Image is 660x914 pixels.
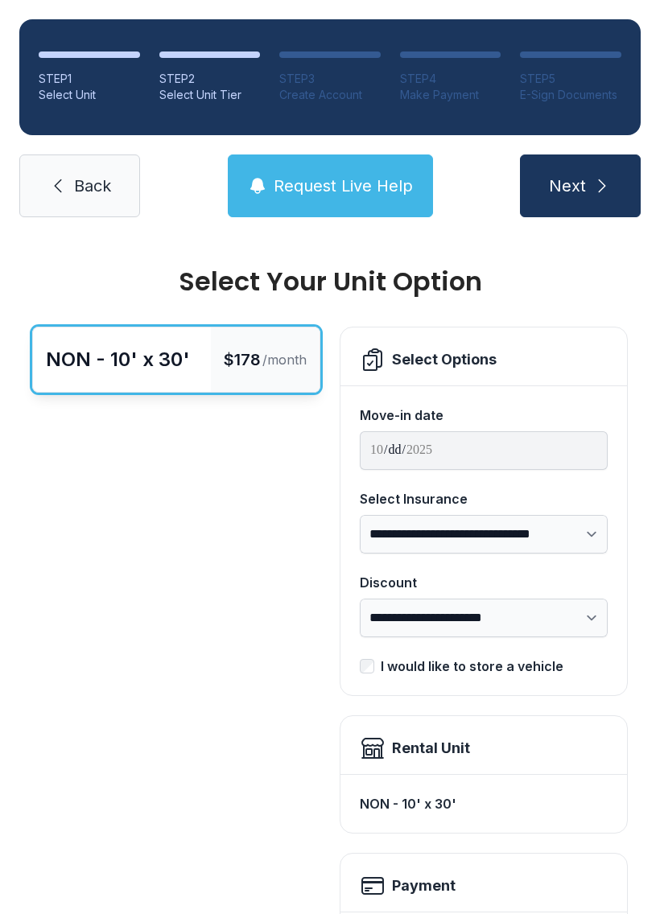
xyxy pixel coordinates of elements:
span: /month [262,350,307,369]
span: Back [74,175,111,197]
span: $178 [224,348,261,371]
div: Select Insurance [360,489,608,508]
div: STEP 1 [39,71,140,87]
div: Select Your Unit Option [32,269,628,294]
select: Discount [360,599,608,637]
div: Discount [360,573,608,592]
span: Next [549,175,586,197]
div: Make Payment [400,87,501,103]
div: STEP 3 [279,71,381,87]
div: NON - 10' x 30' [360,788,608,820]
div: NON - 10' x 30' [46,347,190,373]
div: Select Unit [39,87,140,103]
div: I would like to store a vehicle [381,657,563,676]
div: Move-in date [360,406,608,425]
div: Create Account [279,87,381,103]
h2: Payment [392,875,456,897]
input: Move-in date [360,431,608,470]
span: Request Live Help [274,175,413,197]
div: Rental Unit [392,737,470,760]
div: E-Sign Documents [520,87,621,103]
div: Select Options [392,348,497,371]
div: STEP 2 [159,71,261,87]
div: Select Unit Tier [159,87,261,103]
select: Select Insurance [360,515,608,554]
div: STEP 4 [400,71,501,87]
div: STEP 5 [520,71,621,87]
